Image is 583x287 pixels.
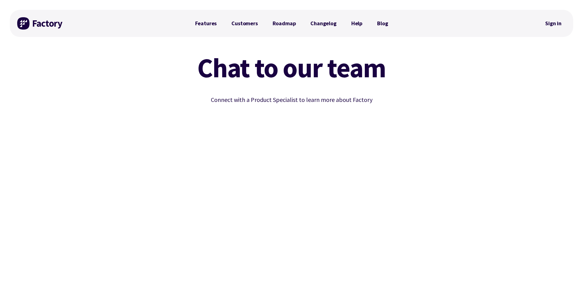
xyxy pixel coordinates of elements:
a: Sign in [541,16,566,30]
img: Factory [17,17,63,30]
a: Blog [370,17,395,30]
a: Features [188,17,224,30]
p: Connect with a Product Specialist to learn more about Factory [152,95,431,105]
a: Customers [224,17,265,30]
iframe: Chat Widget [552,257,583,287]
h1: Chat to our team [152,54,431,81]
a: Changelog [303,17,344,30]
nav: Primary Navigation [188,17,396,30]
nav: Secondary Navigation [541,16,566,30]
a: Roadmap [265,17,303,30]
a: Help [344,17,370,30]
